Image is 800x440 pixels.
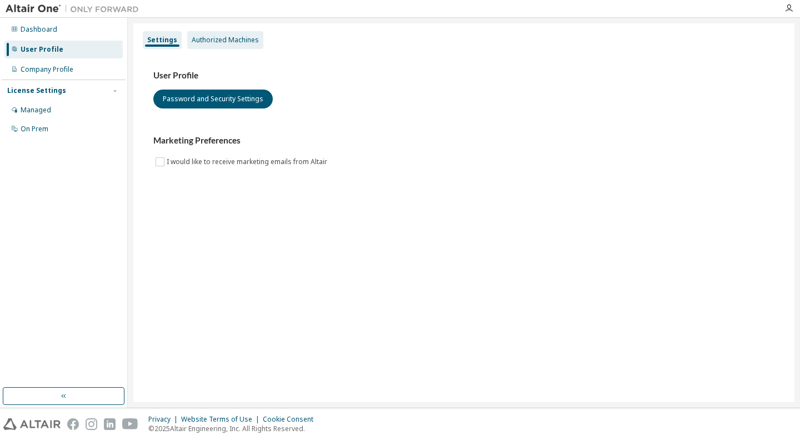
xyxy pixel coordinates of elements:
[104,418,116,430] img: linkedin.svg
[167,155,329,169] label: I would like to receive marketing emails from Altair
[181,415,263,424] div: Website Terms of Use
[153,70,774,81] h3: User Profile
[3,418,61,430] img: altair_logo.svg
[263,415,320,424] div: Cookie Consent
[153,90,273,108] button: Password and Security Settings
[21,65,73,74] div: Company Profile
[122,418,138,430] img: youtube.svg
[148,424,320,433] p: © 2025 Altair Engineering, Inc. All Rights Reserved.
[21,125,48,134] div: On Prem
[147,36,177,45] div: Settings
[86,418,97,430] img: instagram.svg
[21,25,57,34] div: Dashboard
[21,106,51,115] div: Managed
[192,36,259,45] div: Authorized Machines
[21,45,63,54] div: User Profile
[67,418,79,430] img: facebook.svg
[6,3,144,14] img: Altair One
[7,86,66,95] div: License Settings
[148,415,181,424] div: Privacy
[153,135,774,146] h3: Marketing Preferences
